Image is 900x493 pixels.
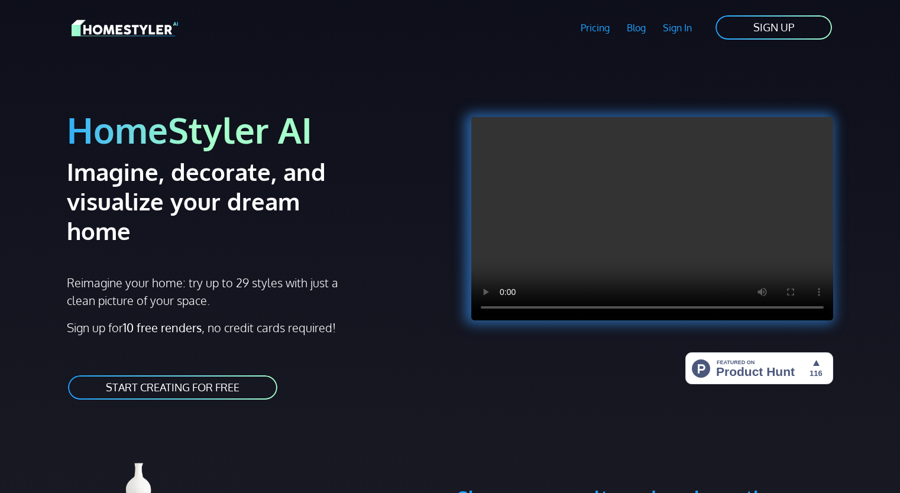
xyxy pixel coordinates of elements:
[685,352,833,384] img: HomeStyler AI - Interior Design Made Easy: One Click to Your Dream Home | Product Hunt
[572,14,619,41] a: Pricing
[618,14,654,41] a: Blog
[72,18,178,38] img: HomeStyler AI logo
[67,157,368,245] h2: Imagine, decorate, and visualize your dream home
[67,274,349,309] p: Reimagine your home: try up to 29 styles with just a clean picture of your space.
[123,320,202,335] strong: 10 free renders
[67,374,279,401] a: START CREATING FOR FREE
[714,14,833,41] a: SIGN UP
[67,319,443,336] p: Sign up for , no credit cards required!
[654,14,700,41] a: Sign In
[67,108,443,152] h1: HomeStyler AI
